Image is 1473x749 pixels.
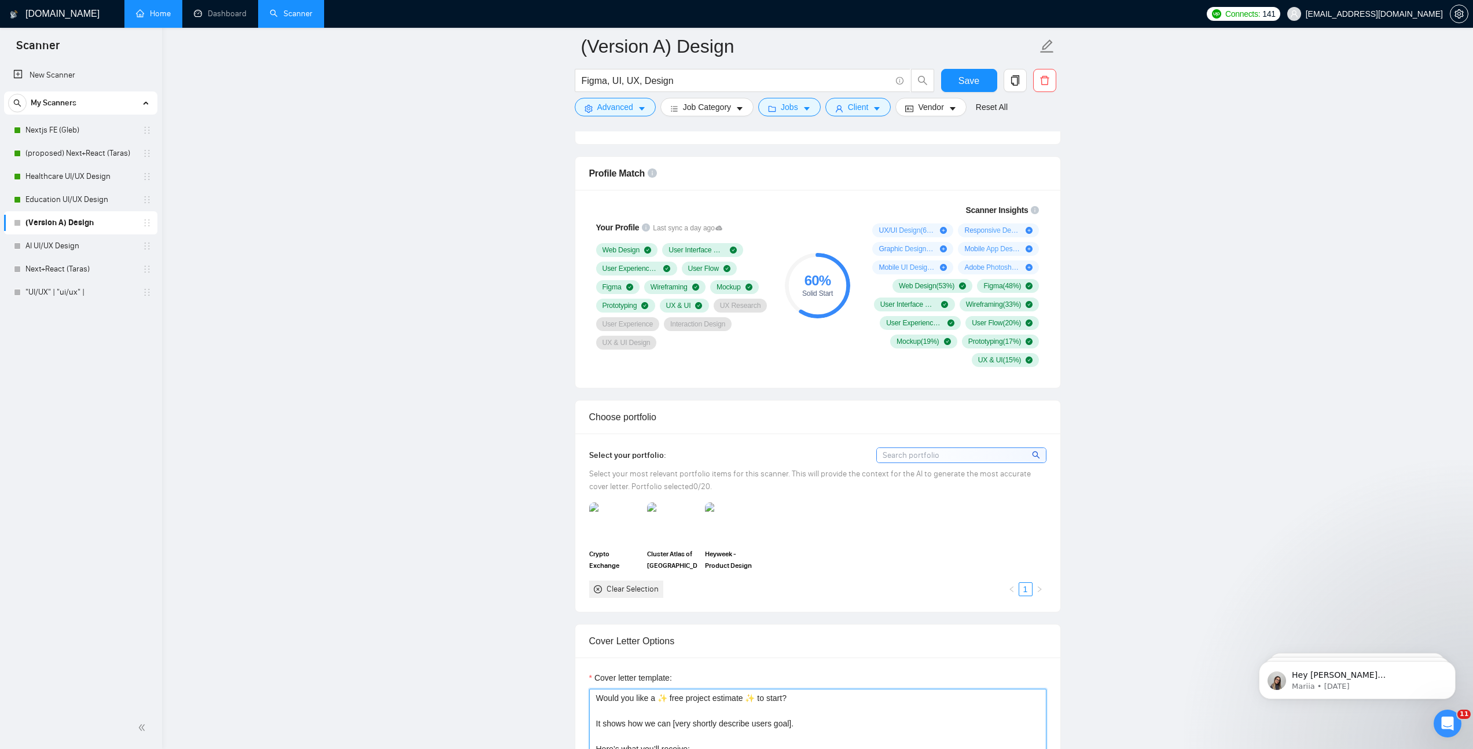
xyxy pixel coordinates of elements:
[941,301,948,308] span: check-circle
[879,244,935,254] span: Graphic Design ( 22 %)
[940,264,947,271] span: plus-circle
[641,302,648,309] span: check-circle
[947,320,954,326] span: check-circle
[25,211,135,234] a: (Version A) Design
[142,195,152,204] span: holder
[136,9,171,19] a: homeHome
[940,245,947,252] span: plus-circle
[670,320,725,329] span: Interaction Design
[603,320,653,329] span: User Experience
[944,338,951,345] span: check-circle
[1290,10,1298,18] span: user
[877,448,1046,462] input: Search portfolio
[723,265,730,272] span: check-circle
[978,355,1022,365] span: UX & UI ( 15 %)
[9,99,26,107] span: search
[940,227,947,234] span: plus-circle
[142,149,152,158] span: holder
[835,104,843,113] span: user
[705,548,756,571] span: Heyweek - Product Design for SaaS Startup
[1004,69,1027,92] button: copy
[768,104,776,113] span: folder
[803,104,811,113] span: caret-down
[785,290,850,297] div: Solid Start
[25,234,135,258] a: AI UI/UX Design
[1019,582,1033,596] li: 1
[142,265,152,274] span: holder
[589,671,672,684] label: Cover letter template:
[594,585,602,593] span: close-circle
[1434,710,1461,737] iframe: Intercom live chat
[695,302,702,309] span: check-circle
[1019,583,1032,596] a: 1
[603,264,659,273] span: User Experience Design
[603,338,651,347] span: UX & UI Design
[899,281,954,291] span: Web Design ( 53 %)
[959,282,966,289] span: check-circle
[660,98,754,116] button: barsJob Categorycaret-down
[895,98,966,116] button: idcardVendorcaret-down
[638,104,646,113] span: caret-down
[142,172,152,181] span: holder
[683,101,731,113] span: Job Category
[670,104,678,113] span: bars
[1026,282,1033,289] span: check-circle
[142,218,152,227] span: holder
[1457,710,1471,719] span: 11
[1032,449,1042,461] span: search
[1039,39,1055,54] span: edit
[976,101,1008,113] a: Reset All
[668,245,725,255] span: User Interface Design
[1241,637,1473,718] iframe: Intercom notifications message
[879,263,935,272] span: Mobile UI Design ( 12 %)
[666,301,691,310] span: UX & UI
[25,281,135,304] a: "UI/UX" | "ui/ux" |
[966,300,1022,309] span: Wireframing ( 33 %)
[25,165,135,188] a: Healthcare UI/UX Design
[25,142,135,165] a: (proposed) Next+React (Taras)
[745,284,752,291] span: check-circle
[1033,582,1046,596] li: Next Page
[648,168,657,178] span: info-circle
[958,74,979,88] span: Save
[897,337,939,346] span: Mockup ( 19 %)
[918,101,943,113] span: Vendor
[1033,582,1046,596] button: right
[138,722,149,733] span: double-left
[825,98,891,116] button: userClientcaret-down
[142,241,152,251] span: holder
[589,168,645,178] span: Profile Match
[1026,264,1033,271] span: plus-circle
[912,75,934,86] span: search
[1026,301,1033,308] span: check-circle
[647,502,698,543] img: portfolio thumbnail image
[589,469,1031,491] span: Select your most relevant portfolio items for this scanner. This will provide the context for the...
[1031,206,1039,214] span: info-circle
[603,301,637,310] span: Prototyping
[607,583,659,596] div: Clear Selection
[589,401,1046,434] div: Choose portfolio
[626,284,633,291] span: check-circle
[1005,582,1019,596] li: Previous Page
[589,502,640,543] img: portfolio thumbnail image
[692,284,699,291] span: check-circle
[983,281,1021,291] span: Figma ( 48 %)
[705,502,756,543] img: portfolio thumbnail image
[1262,8,1275,20] span: 141
[1026,227,1033,234] span: plus-circle
[758,98,821,116] button: folderJobscaret-down
[575,98,656,116] button: settingAdvancedcaret-down
[688,264,719,273] span: User Flow
[142,126,152,135] span: holder
[1225,8,1260,20] span: Connects:
[13,64,148,87] a: New Scanner
[972,318,1021,328] span: User Flow ( 20 %)
[1005,582,1019,596] button: left
[589,625,1046,658] div: Cover Letter Options
[603,245,640,255] span: Web Design
[1450,5,1468,23] button: setting
[1450,9,1468,19] span: setting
